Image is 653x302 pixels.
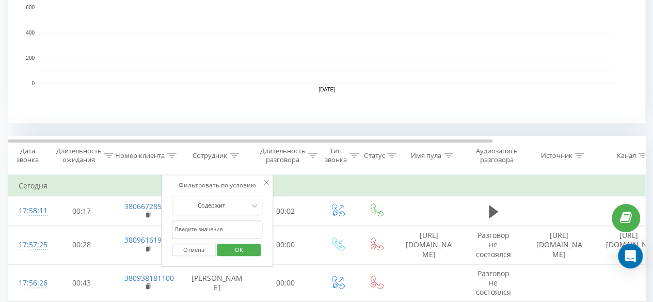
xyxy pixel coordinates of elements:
a: 380938181100 [124,273,174,283]
div: Фильтровать по условию [172,180,263,190]
td: 00:00 [253,226,318,264]
div: 17:56:26 [19,273,39,293]
span: Разговор не состоялся [476,230,511,259]
text: 600 [26,5,35,10]
td: 00:00 [253,264,318,302]
div: Канал [616,151,635,160]
div: Источник [540,151,572,160]
div: 17:58:11 [19,201,39,221]
div: Сотрудник [193,151,227,160]
button: OK [217,244,261,257]
button: Отмена [172,244,216,257]
div: Длительность ожидания [56,147,102,164]
div: Дата звонка [8,147,46,164]
text: 0 [31,81,35,86]
span: OK [225,242,253,258]
a: 380961619813 [124,235,174,245]
td: 00:17 [50,196,114,226]
input: Введите значение [172,220,263,239]
text: [DATE] [318,87,335,92]
text: 400 [26,30,35,36]
div: Длительность разговора [260,147,306,164]
a: 380667285833 [124,201,174,211]
td: [URL][DOMAIN_NAME] [524,226,594,264]
td: [URL][DOMAIN_NAME] [395,226,463,264]
div: Статус [364,151,385,160]
div: Тип звонка [325,147,347,164]
td: 00:43 [50,264,114,302]
div: Аудиозапись разговора [471,147,521,164]
span: Разговор не состоялся [476,268,511,297]
td: 00:28 [50,226,114,264]
div: Open Intercom Messenger [618,244,643,268]
div: Номер клиента [115,151,165,160]
div: Имя пула [411,151,441,160]
td: 00:02 [253,196,318,226]
td: [PERSON_NAME] [181,264,253,302]
text: 200 [26,55,35,61]
div: 17:57:25 [19,235,39,255]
